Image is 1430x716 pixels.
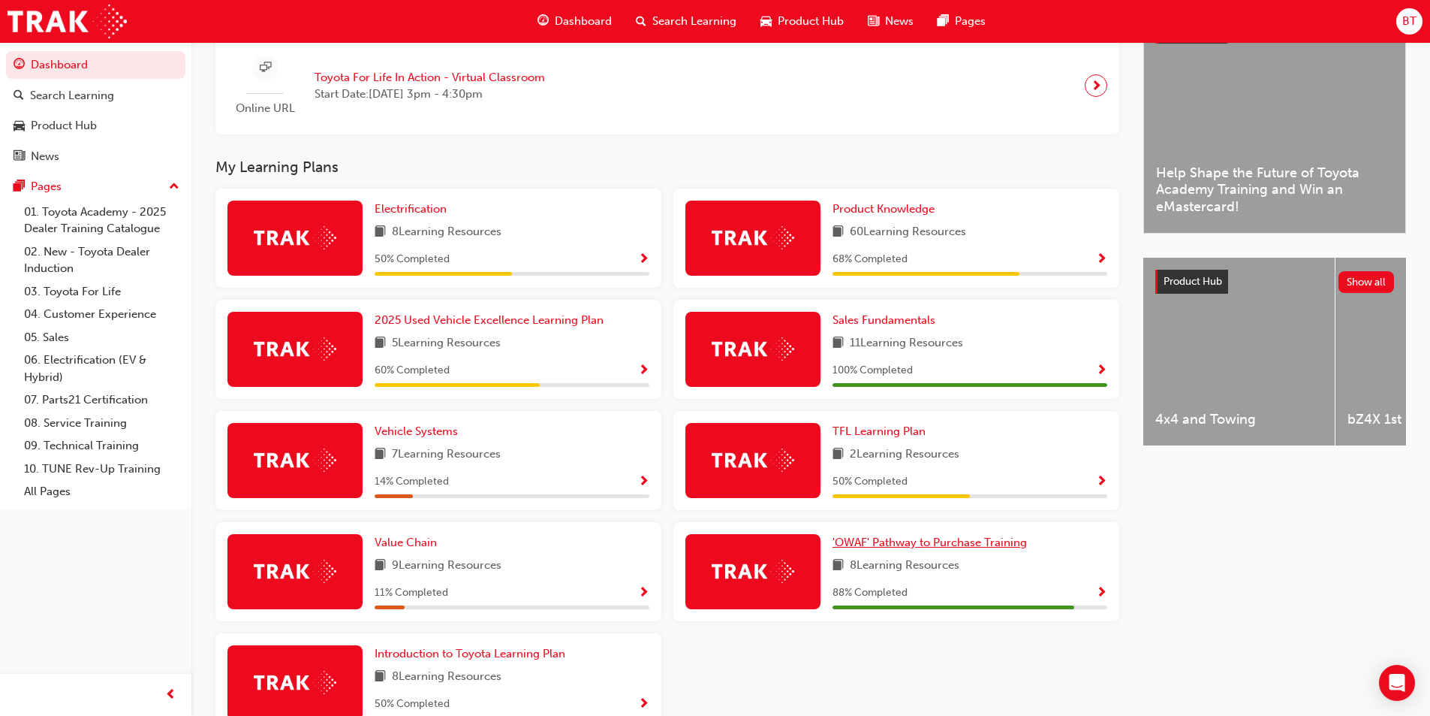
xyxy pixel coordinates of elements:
a: News [6,143,185,171]
a: Product Hub [6,112,185,140]
span: Show Progress [1096,587,1107,600]
span: 11 Learning Resources [850,334,963,353]
span: Product Knowledge [832,202,935,216]
span: book-icon [832,446,844,464]
a: All Pages [18,480,185,503]
span: Electrification [375,202,447,216]
img: Trak [254,449,336,472]
span: book-icon [832,334,844,353]
a: 10. TUNE Rev-Up Training [18,458,185,481]
span: Product Hub [1164,275,1222,288]
a: 03. Toyota For Life [18,280,185,304]
a: Latest NewsShow allHelp Shape the Future of Toyota Academy Training and Win an eMastercard! [1143,7,1406,234]
a: Introduction to Toyota Learning Plan [375,645,571,663]
span: book-icon [375,668,386,687]
img: Trak [712,449,794,472]
span: 60 Learning Resources [850,223,966,242]
span: prev-icon [165,686,176,705]
a: Vehicle Systems [375,423,464,440]
span: News [885,13,914,30]
a: Search Learning [6,82,185,110]
a: Sales Fundamentals [832,312,941,329]
a: car-iconProduct Hub [748,6,856,37]
button: DashboardSearch LearningProduct HubNews [6,48,185,173]
span: Show Progress [1096,364,1107,378]
span: Show Progress [638,587,649,600]
a: Value Chain [375,534,443,551]
span: guage-icon [537,12,549,31]
div: News [31,148,59,165]
span: Show Progress [638,698,649,711]
span: 8 Learning Resources [392,668,501,687]
span: Sales Fundamentals [832,313,935,327]
span: 60 % Completed [375,362,450,379]
span: news-icon [868,12,879,31]
a: Online URLToyota For Life In Action - Virtual ClassroomStart Date:[DATE] 3pm - 4:30pm [227,49,1107,123]
span: up-icon [169,177,179,197]
span: 9 Learning Resources [392,557,501,576]
div: Product Hub [31,117,97,134]
span: 50 % Completed [375,696,450,713]
div: Search Learning [30,87,114,104]
span: 100 % Completed [832,362,913,379]
span: Vehicle Systems [375,424,458,438]
span: 2025 Used Vehicle Excellence Learning Plan [375,313,604,327]
img: Trak [712,337,794,361]
span: Dashboard [555,13,612,30]
span: sessionType_ONLINE_URL-icon [260,59,271,77]
span: Toyota For Life In Action - Virtual Classroom [315,69,545,86]
a: 'OWAF' Pathway to Purchase Training [832,534,1033,551]
img: Trak [254,671,336,694]
button: Show Progress [1096,250,1107,269]
img: Trak [8,5,127,38]
a: 04. Customer Experience [18,303,185,326]
div: Open Intercom Messenger [1379,665,1415,701]
a: news-iconNews [856,6,926,37]
a: Dashboard [6,51,185,79]
button: Pages [6,173,185,201]
a: pages-iconPages [926,6,998,37]
span: 8 Learning Resources [850,557,959,576]
a: 07. Parts21 Certification [18,388,185,412]
button: Show all [1338,271,1395,293]
span: 68 % Completed [832,251,908,268]
span: book-icon [832,557,844,576]
span: 50 % Completed [832,473,908,491]
span: Pages [955,13,986,30]
span: Show Progress [1096,476,1107,489]
button: Show Progress [638,361,649,380]
span: TFL Learning Plan [832,424,926,438]
span: book-icon [375,223,386,242]
a: search-iconSearch Learning [624,6,748,37]
span: 'OWAF' Pathway to Purchase Training [832,536,1027,549]
span: Search Learning [652,13,736,30]
span: Show Progress [638,364,649,378]
span: car-icon [14,119,25,133]
a: Electrification [375,201,453,218]
a: Product Knowledge [832,201,941,218]
span: Value Chain [375,536,437,549]
span: Product Hub [778,13,844,30]
span: Help Shape the Future of Toyota Academy Training and Win an eMastercard! [1156,165,1393,216]
a: 09. Technical Training [18,434,185,458]
a: TFL Learning Plan [832,423,932,440]
span: Show Progress [1096,253,1107,267]
span: 8 Learning Resources [392,223,501,242]
a: Product HubShow all [1155,270,1394,294]
span: book-icon [375,557,386,576]
span: Start Date: [DATE] 3pm - 4:30pm [315,86,545,103]
a: guage-iconDashboard [525,6,624,37]
img: Trak [254,337,336,361]
button: Show Progress [1096,473,1107,491]
span: guage-icon [14,59,25,72]
button: BT [1396,8,1422,35]
a: 4x4 and Towing [1143,258,1335,446]
button: Show Progress [638,473,649,491]
span: 14 % Completed [375,473,449,491]
button: Show Progress [638,695,649,714]
button: Show Progress [638,584,649,603]
span: search-icon [14,89,24,103]
span: 50 % Completed [375,251,450,268]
